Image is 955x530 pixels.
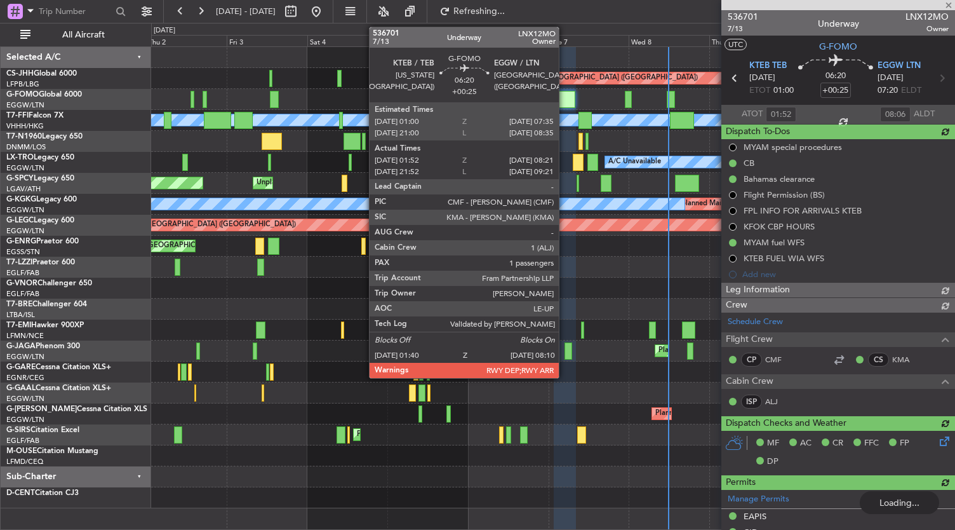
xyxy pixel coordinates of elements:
span: 06:20 [825,70,846,83]
span: T7-EMI [6,322,31,329]
span: 01:00 [773,85,794,97]
a: EGGW/LTN [6,163,44,173]
a: T7-FFIFalcon 7X [6,112,63,119]
a: DNMM/LOS [6,142,46,152]
span: T7-N1960 [6,133,42,140]
a: EGGW/LTN [6,205,44,215]
a: G-JAGAPhenom 300 [6,343,80,350]
span: ALDT [914,108,935,121]
button: All Aircraft [14,25,138,45]
a: EGNR/CEG [6,373,44,383]
button: Refreshing... [434,1,510,22]
a: G-GARECessna Citation XLS+ [6,364,111,371]
div: Thu 9 [709,35,790,46]
span: G-GARE [6,364,36,371]
span: D-CENT [6,489,35,497]
span: G-KGKG [6,196,36,203]
div: [DATE] [154,25,175,36]
span: CS-JHH [6,70,34,78]
a: CS-JHHGlobal 6000 [6,70,77,78]
span: G-LEGC [6,217,34,224]
div: Planned Maint [GEOGRAPHIC_DATA] ([GEOGRAPHIC_DATA]) [96,215,296,234]
span: ELDT [901,85,921,97]
span: G-JAGA [6,343,36,350]
a: G-SIRSCitation Excel [6,426,79,434]
a: EGLF/FAB [6,289,39,299]
span: ATOT [742,108,763,121]
a: EGGW/LTN [6,352,44,362]
a: EGSS/STN [6,247,40,257]
div: Mon 6 [468,35,549,46]
a: G-FOMOGlobal 6000 [6,91,82,99]
a: EGGW/LTN [6,415,44,425]
a: G-KGKGLegacy 600 [6,196,77,203]
div: Planned Maint [GEOGRAPHIC_DATA] ([GEOGRAPHIC_DATA]) [655,404,855,423]
span: ETOT [749,85,770,97]
div: Thu 2 [146,35,227,46]
a: EGGW/LTN [6,100,44,110]
div: Unplanned Maint [GEOGRAPHIC_DATA] [257,173,387,193]
a: G-LEGCLegacy 600 [6,217,74,224]
a: D-CENTCitation CJ3 [6,489,79,497]
div: Planned Maint [GEOGRAPHIC_DATA] ([GEOGRAPHIC_DATA]) [357,425,557,444]
span: [DATE] [878,72,904,85]
span: G-GAAL [6,384,36,392]
span: EGGW LTN [878,60,921,72]
div: Sat 4 [307,35,388,46]
a: EGLF/FAB [6,268,39,278]
a: G-VNORChallenger 650 [6,280,92,287]
a: EGGW/LTN [6,226,44,236]
a: LTBA/ISL [6,310,35,320]
span: G-SIRS [6,426,30,434]
a: LFPB/LBG [6,79,39,89]
a: LX-TROLegacy 650 [6,154,74,161]
span: T7-FFI [6,112,29,119]
a: M-OUSECitation Mustang [6,447,98,455]
input: Trip Number [39,2,112,21]
span: G-VNOR [6,280,37,287]
span: LNX12MO [905,10,949,24]
div: Loading... [860,491,939,514]
span: G-[PERSON_NAME] [6,405,77,413]
span: [DATE] [749,72,775,85]
span: G-FOMO [819,40,857,53]
span: Refreshing... [453,7,506,16]
span: G-FOMO [6,91,39,99]
span: G-SPCY [6,175,34,182]
span: All Aircraft [33,31,134,39]
a: G-[PERSON_NAME]Cessna Citation XLS [6,405,147,413]
a: G-ENRGPraetor 600 [6,238,79,245]
span: [DATE] - [DATE] [216,6,276,17]
div: Wed 8 [629,35,709,46]
div: Sun 5 [387,35,468,46]
a: EGLF/FAB [6,436,39,445]
span: 07:20 [878,85,898,97]
a: T7-LZZIPraetor 600 [6,259,75,266]
span: 536701 [728,10,758,24]
span: 7/13 [728,24,758,34]
a: T7-BREChallenger 604 [6,301,87,308]
div: Underway [818,17,859,31]
div: Fri 3 [227,35,307,46]
button: UTC [725,39,747,50]
a: VHHH/HKG [6,121,44,131]
a: EGGW/LTN [6,394,44,404]
span: LX-TRO [6,154,34,161]
a: T7-N1960Legacy 650 [6,133,83,140]
span: T7-LZZI [6,259,32,266]
a: LGAV/ATH [6,184,41,194]
div: Planned Maint [GEOGRAPHIC_DATA] ([GEOGRAPHIC_DATA]) [498,69,698,88]
a: LFMN/NCE [6,331,44,341]
a: G-GAALCessna Citation XLS+ [6,384,111,392]
div: Planned Maint [GEOGRAPHIC_DATA] ([GEOGRAPHIC_DATA]) [658,341,858,360]
a: LFMD/CEQ [6,457,43,466]
a: G-SPCYLegacy 650 [6,175,74,182]
a: T7-EMIHawker 900XP [6,322,84,329]
span: T7-BRE [6,301,32,308]
div: A/C Unavailable [608,153,661,172]
span: M-OUSE [6,447,37,455]
span: Owner [905,24,949,34]
div: Tue 7 [549,35,629,46]
span: KTEB TEB [749,60,787,72]
span: G-ENRG [6,238,36,245]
